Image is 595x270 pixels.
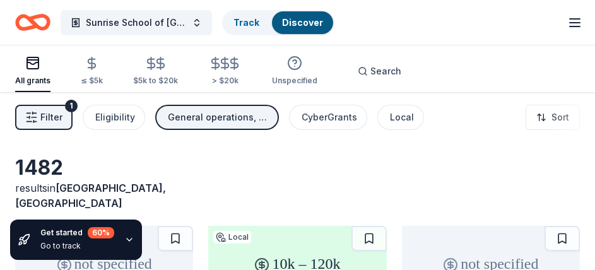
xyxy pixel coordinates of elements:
[40,227,114,238] div: Get started
[208,76,242,86] div: > $20k
[15,50,50,92] button: All grants
[65,100,78,112] div: 1
[155,105,279,130] button: General operations, Capital, Education, Projects & programming
[133,51,178,92] button: $5k to $20k
[15,76,50,86] div: All grants
[40,110,62,125] span: Filter
[61,10,212,35] button: Sunrise School of [GEOGRAPHIC_DATA]
[551,110,569,125] span: Sort
[272,50,317,92] button: Unspecified
[95,110,135,125] div: Eligibility
[15,182,166,209] span: in
[348,59,411,84] button: Search
[15,155,145,180] div: 1482
[15,8,50,37] a: Home
[222,10,334,35] button: TrackDiscover
[302,110,357,125] div: CyberGrants
[272,76,317,86] div: Unspecified
[377,105,424,130] button: Local
[233,17,259,28] a: Track
[40,241,114,251] div: Go to track
[208,51,242,92] button: > $20k
[81,51,103,92] button: ≤ $5k
[370,64,401,79] span: Search
[133,76,178,86] div: $5k to $20k
[15,182,166,209] span: [GEOGRAPHIC_DATA], [GEOGRAPHIC_DATA]
[213,231,251,244] div: Local
[15,105,73,130] button: Filter1
[390,110,414,125] div: Local
[81,76,103,86] div: ≤ $5k
[282,17,323,28] a: Discover
[83,105,145,130] button: Eligibility
[88,227,114,238] div: 60 %
[526,105,580,130] button: Sort
[289,105,367,130] button: CyberGrants
[168,110,269,125] div: General operations, Capital, Education, Projects & programming
[15,180,145,211] div: results
[86,15,187,30] span: Sunrise School of [GEOGRAPHIC_DATA]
